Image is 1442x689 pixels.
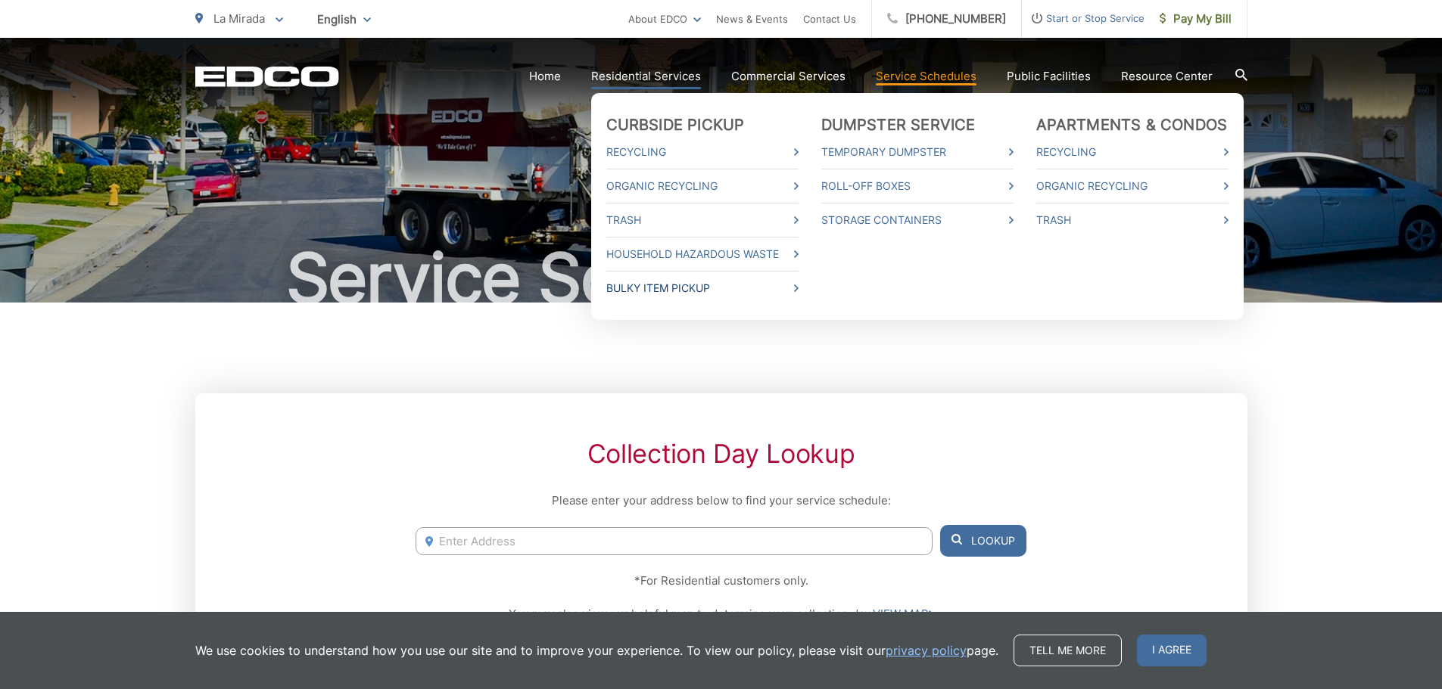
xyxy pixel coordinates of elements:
[416,439,1026,469] h2: Collection Day Lookup
[416,572,1026,590] p: *For Residential customers only.
[886,641,967,660] a: privacy policy
[306,6,382,33] span: English
[803,10,856,28] a: Contact Us
[529,67,561,85] a: Home
[416,605,1026,623] p: You may also view our helpful map to determine your collection day.
[195,66,339,87] a: EDCD logo. Return to the homepage.
[606,116,745,134] a: Curbside Pickup
[606,245,799,263] a: Household Hazardous Waste
[1014,635,1122,666] a: Tell me more
[716,10,788,28] a: News & Events
[1007,67,1091,85] a: Public Facilities
[731,67,846,85] a: Commercial Services
[821,143,1014,161] a: Temporary Dumpster
[195,641,998,660] p: We use cookies to understand how you use our site and to improve your experience. To view our pol...
[1036,177,1229,195] a: Organic Recycling
[821,177,1014,195] a: Roll-Off Boxes
[628,10,701,28] a: About EDCO
[606,143,799,161] a: Recycling
[1036,116,1228,134] a: Apartments & Condos
[821,116,976,134] a: Dumpster Service
[821,211,1014,229] a: Storage Containers
[195,241,1247,316] h1: Service Schedules
[416,527,932,555] input: Enter Address
[1160,10,1232,28] span: Pay My Bill
[606,279,799,297] a: Bulky Item Pickup
[1121,67,1213,85] a: Resource Center
[1137,635,1207,666] span: I agree
[1036,211,1229,229] a: Trash
[213,11,265,26] span: La Mirada
[873,605,933,623] a: VIEW MAP
[416,492,1026,510] p: Please enter your address below to find your service schedule:
[591,67,701,85] a: Residential Services
[606,177,799,195] a: Organic Recycling
[606,211,799,229] a: Trash
[940,525,1026,557] button: Lookup
[1036,143,1229,161] a: Recycling
[876,67,976,85] a: Service Schedules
